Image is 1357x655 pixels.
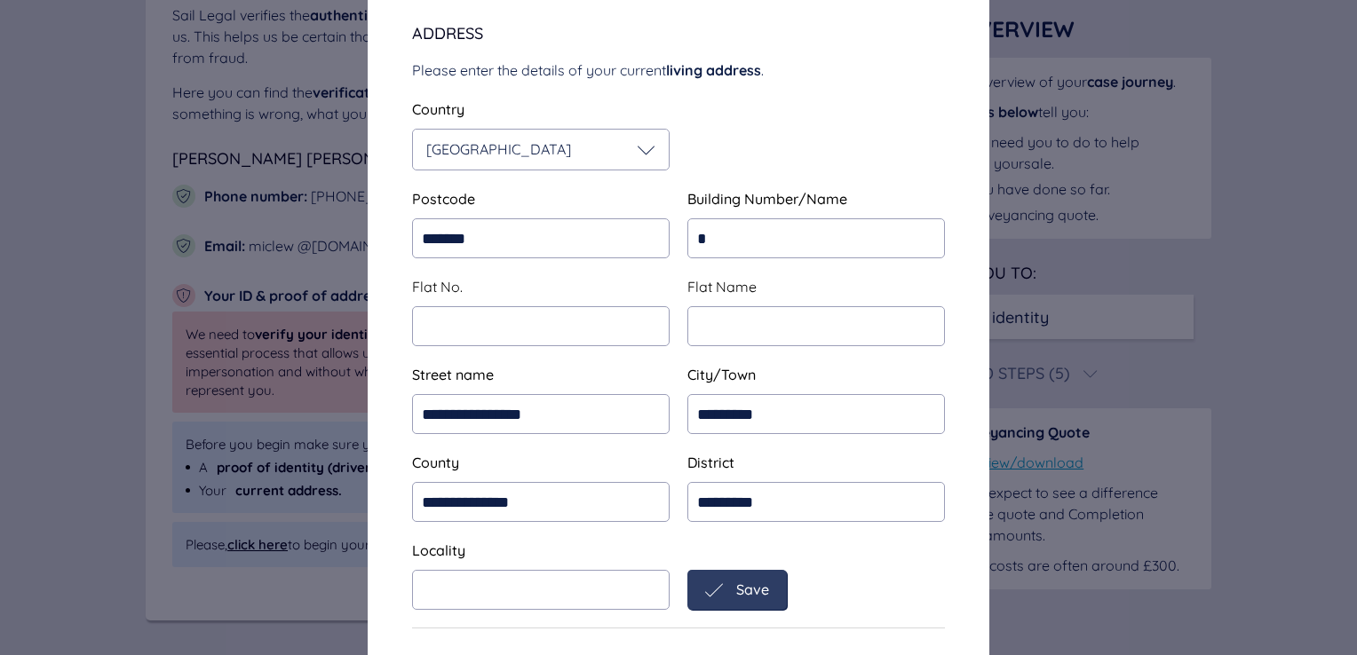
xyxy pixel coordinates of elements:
[666,61,761,79] span: living address
[426,140,571,158] span: [GEOGRAPHIC_DATA]
[412,23,483,43] span: Address
[687,454,734,471] span: District
[687,366,756,383] span: City/Town
[736,581,769,597] span: Save
[412,100,464,118] span: Country
[412,59,945,81] div: Please enter the details of your current .
[687,190,847,208] span: Building Number/Name
[412,541,465,559] span: Locality
[412,454,459,471] span: County
[412,366,494,383] span: Street name
[687,278,757,296] span: Flat Name
[412,190,475,208] span: Postcode
[412,278,463,296] span: Flat No.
